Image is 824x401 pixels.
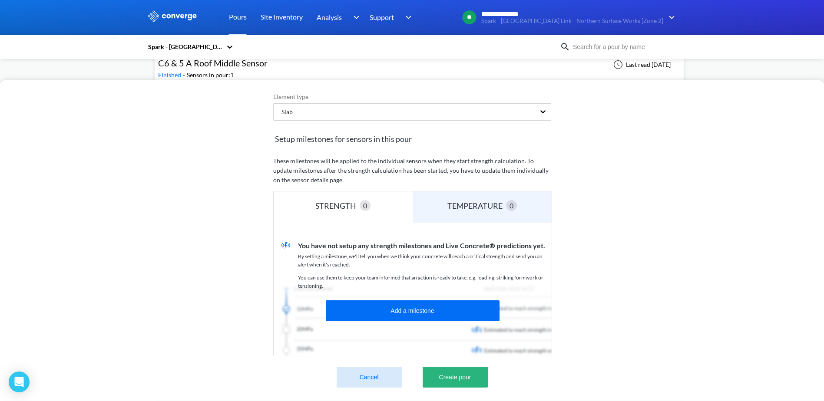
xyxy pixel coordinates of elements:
[347,12,361,23] img: downArrow.svg
[317,12,342,23] span: Analysis
[315,200,360,212] div: STRENGTH
[663,12,677,23] img: downArrow.svg
[560,42,570,52] img: icon-search.svg
[298,274,552,290] p: You can use them to keep your team informed that an action is ready to take, e.g. loading, striki...
[447,200,506,212] div: TEMPERATURE
[400,12,414,23] img: downArrow.svg
[275,107,293,117] div: Slab
[337,367,402,388] button: Cancel
[570,42,675,52] input: Search for a pour by name
[273,156,551,185] p: These milestones will be applied to the individual sensors when they start strength calculation. ...
[273,92,551,102] label: Element type
[273,133,551,145] span: Setup milestones for sensors in this pour
[423,367,488,388] button: Create pour
[363,200,367,211] span: 0
[510,200,513,211] span: 0
[147,10,198,22] img: logo_ewhite.svg
[147,42,222,52] div: Spark - [GEOGRAPHIC_DATA] Link - Northern Surface Works [Zone 2]
[481,18,663,24] span: Spark - [GEOGRAPHIC_DATA] Link - Northern Surface Works [Zone 2]
[326,300,500,321] button: Add a milestone
[370,12,394,23] span: Support
[9,371,30,392] div: Open Intercom Messenger
[298,241,545,250] span: You have not setup any strength milestones and Live Concrete® predictions yet.
[298,253,552,269] p: By setting a milestone, we'll tell you when we think your concrete will reach a critical strength...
